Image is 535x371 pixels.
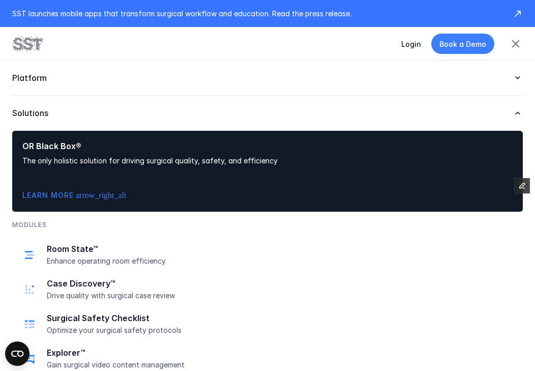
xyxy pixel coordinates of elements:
[47,326,517,335] p: Optimize your surgical safety protocols
[47,278,517,289] p: Case Discovery™
[47,291,517,300] p: Drive quality with surgical case review
[12,307,523,341] a: Surgical Safety ChecklistOptimize your surgical safety protocols
[22,190,74,201] p: Learn More
[12,108,502,119] p: Solutions
[22,155,513,166] p: The only holistic solution for driving surgical quality, safety, and efficiency
[12,238,523,272] a: Room State™Enhance operating room efficiency
[12,73,502,83] p: Platform
[12,131,523,212] a: OR Black Box®The only holistic solution for driving surgical quality, safety, and efficiencyLearn...
[439,39,486,49] p: Book a Demo
[47,360,517,369] p: Gain surgical video content management
[12,272,523,307] a: Case Discovery™Drive quality with surgical case review
[5,341,29,366] button: Open CMP widget
[76,191,84,199] span: arrow_right_alt
[12,220,47,230] p: MODULES
[515,178,530,193] button: Edit Framer Content
[47,244,517,254] p: Room State™
[401,40,421,48] a: Login
[12,8,502,19] p: SST launches mobile apps that transform surgical workflow and education. Read the press release.
[47,256,517,266] p: Enhance operating room efficiency
[12,35,43,52] img: SST logo
[47,348,517,358] p: Explorer™
[22,141,513,152] p: OR Black Box®
[47,313,517,324] p: Surgical Safety Checklist
[431,34,494,54] a: Book a Demo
